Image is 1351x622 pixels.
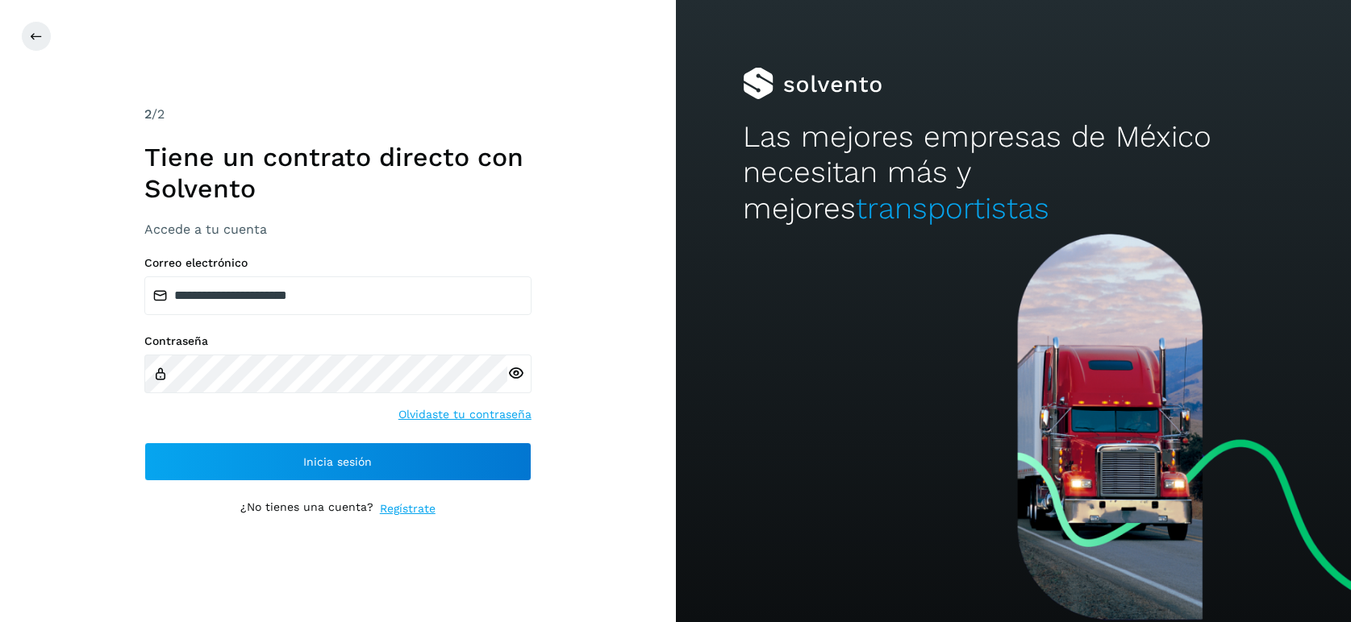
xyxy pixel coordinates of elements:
div: /2 [144,105,532,124]
label: Correo electrónico [144,256,532,270]
h2: Las mejores empresas de México necesitan más y mejores [743,119,1283,226]
p: ¿No tienes una cuenta? [240,500,373,517]
span: transportistas [856,191,1049,226]
h3: Accede a tu cuenta [144,222,532,237]
button: Inicia sesión [144,442,532,481]
span: 2 [144,106,152,122]
span: Inicia sesión [303,456,372,467]
h1: Tiene un contrato directo con Solvento [144,142,532,204]
a: Regístrate [380,500,436,517]
a: Olvidaste tu contraseña [398,406,532,423]
label: Contraseña [144,334,532,348]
